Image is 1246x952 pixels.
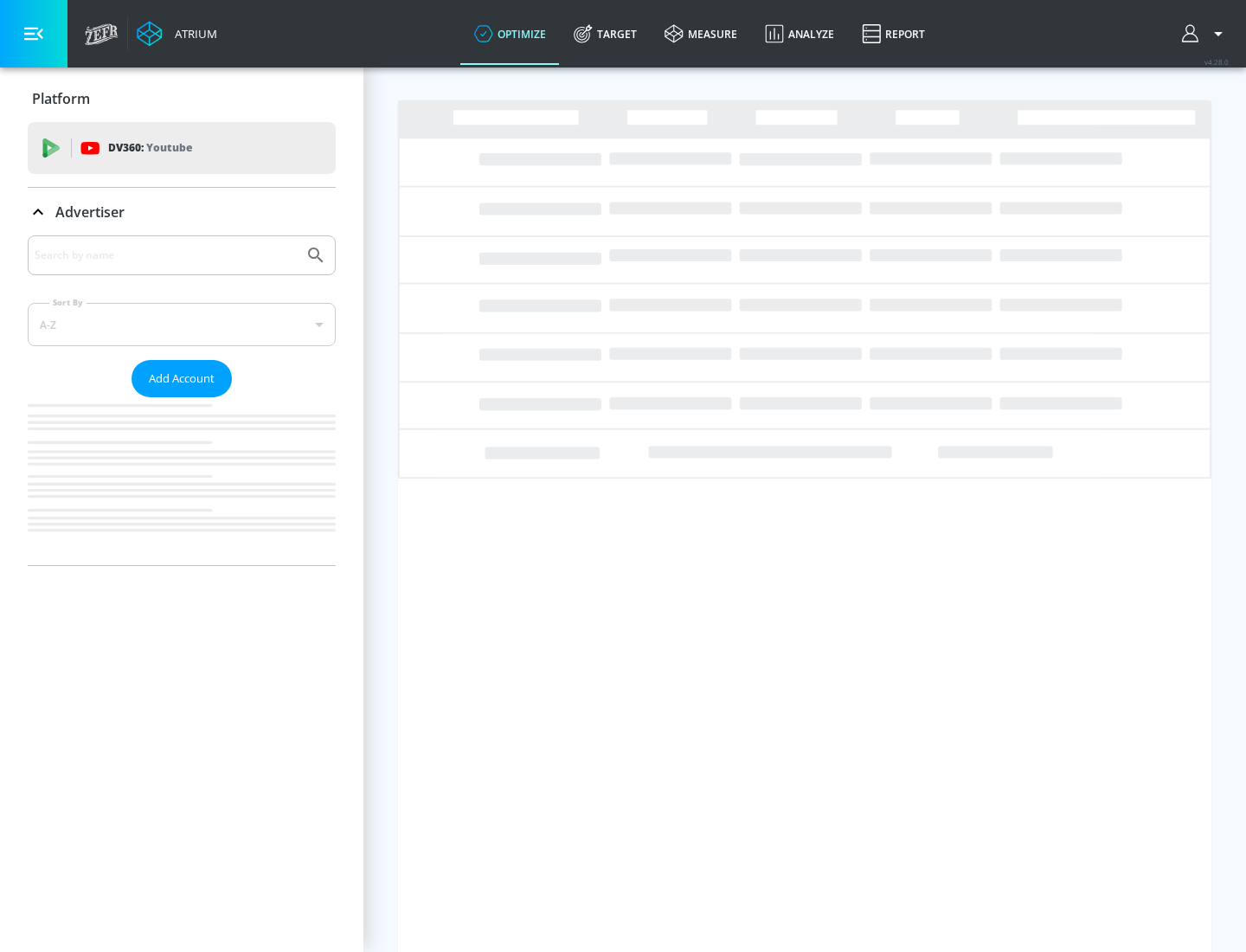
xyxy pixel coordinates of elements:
a: Atrium [137,21,217,47]
p: Advertiser [55,203,125,222]
a: Report [848,3,939,65]
div: A-Z [28,303,336,346]
div: DV360: Youtube [28,122,336,174]
input: Search by name [35,244,297,267]
button: Add Account [132,360,232,397]
span: v 4.28.0 [1204,57,1229,67]
div: Advertiser [28,235,336,565]
p: DV360: [108,138,192,158]
div: Platform [28,74,336,123]
div: Advertiser [28,188,336,236]
a: optimize [460,3,560,65]
span: Add Account [149,369,215,389]
a: measure [651,3,751,65]
a: Analyze [751,3,848,65]
p: Youtube [146,138,192,157]
a: Target [560,3,651,65]
label: Sort By [49,297,87,308]
p: Platform [32,89,90,108]
div: Atrium [168,26,217,42]
nav: list of Advertiser [28,397,336,565]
